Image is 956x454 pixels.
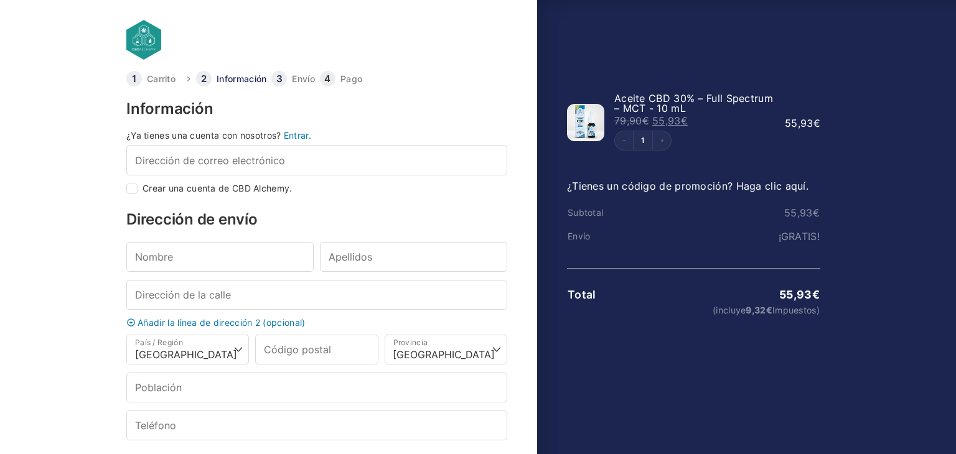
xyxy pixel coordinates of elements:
bdi: 55,93 [784,206,820,219]
bdi: 55,93 [779,288,820,301]
a: Envío [292,75,315,83]
label: Crear una cuenta de CBD Alchemy. [143,184,293,193]
input: Población [126,373,507,402]
a: Añadir la línea de dirección 2 (opcional) [123,318,510,327]
span: € [812,288,820,301]
input: Nombre [126,242,314,272]
bdi: 55,93 [785,117,820,129]
span: € [813,206,820,219]
button: Increment [652,131,671,150]
span: € [813,117,820,129]
input: Dirección de correo electrónico [126,145,507,175]
span: Aceite CBD 30% – Full Spectrum – MCT - 10 mL [614,92,773,114]
span: € [766,305,772,315]
span: 9,32 [746,305,772,315]
small: (incluye Impuestos) [652,306,820,315]
h3: Dirección de envío [126,212,507,227]
input: Código postal [255,335,378,364]
bdi: 55,93 [652,114,688,127]
span: ¿Ya tienes una cuenta con nosotros? [126,130,281,141]
h3: Información [126,101,507,116]
a: Información [217,75,266,83]
bdi: 79,90 [614,114,649,127]
a: Pago [340,75,362,83]
input: Dirección de la calle [126,280,507,310]
span: € [681,114,688,127]
th: Envío [567,231,652,241]
button: Decrement [615,131,634,150]
a: Edit [634,137,652,144]
th: Subtotal [567,208,652,218]
span: € [642,114,649,127]
input: Apellidos [320,242,507,272]
a: ¿Tienes un código de promoción? Haga clic aquí. [567,180,808,192]
input: Teléfono [126,410,507,440]
a: Carrito [147,75,176,83]
a: Entrar. [284,130,311,141]
th: Total [567,289,652,301]
td: ¡GRATIS! [652,231,820,242]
